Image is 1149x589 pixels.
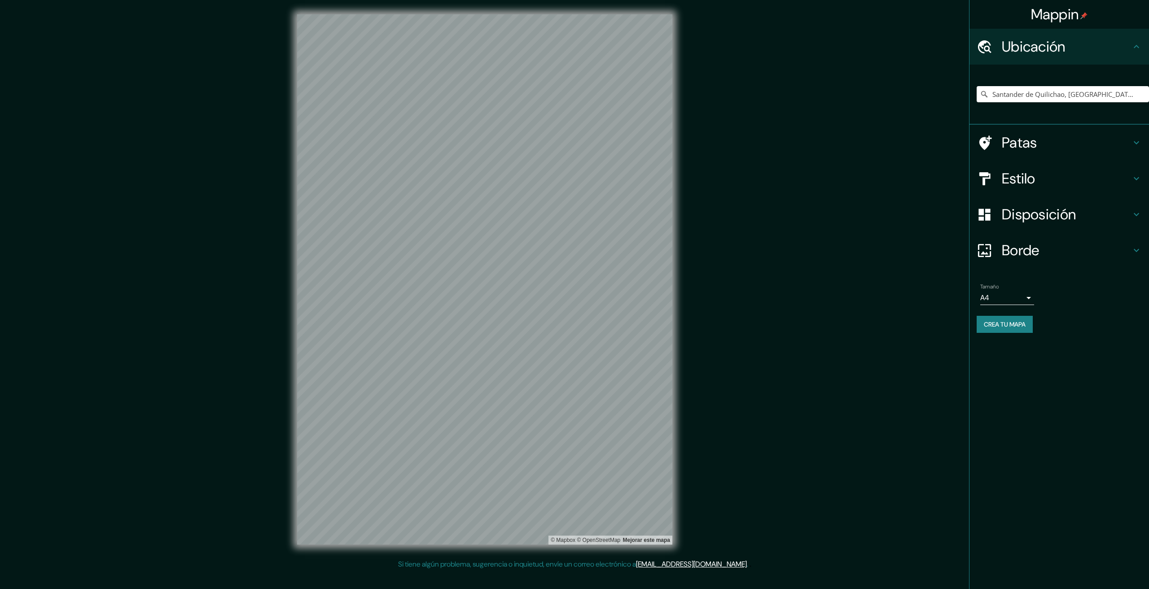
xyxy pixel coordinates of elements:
font: Si tiene algún problema, sugerencia o inquietud, envíe un correo electrónico a [398,559,636,569]
font: Patas [1002,133,1037,152]
font: Ubicación [1002,37,1066,56]
font: . [748,559,750,569]
canvas: Mapa [297,14,672,545]
font: Disposición [1002,205,1076,224]
font: © Mapbox [551,537,575,543]
a: [EMAIL_ADDRESS][DOMAIN_NAME] [636,559,747,569]
button: Crea tu mapa [977,316,1033,333]
a: Mapbox [551,537,575,543]
div: Ubicación [969,29,1149,65]
a: Mapa de OpenStreet [577,537,620,543]
font: Crea tu mapa [984,320,1026,328]
font: Borde [1002,241,1039,260]
div: Patas [969,125,1149,161]
iframe: Help widget launcher [1069,554,1139,579]
font: A4 [980,293,989,302]
img: pin-icon.png [1080,12,1088,19]
div: A4 [980,291,1034,305]
font: . [750,559,751,569]
font: Mappin [1031,5,1079,24]
div: Estilo [969,161,1149,196]
div: Disposición [969,196,1149,232]
div: Borde [969,232,1149,268]
font: © OpenStreetMap [577,537,620,543]
input: Elige tu ciudad o zona [977,86,1149,102]
font: . [747,559,748,569]
font: Estilo [1002,169,1035,188]
font: Mejorar este mapa [623,537,670,543]
font: Tamaño [980,283,999,290]
a: Comentarios sobre el mapa [623,537,670,543]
